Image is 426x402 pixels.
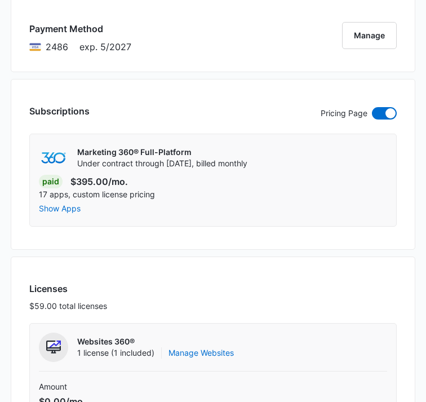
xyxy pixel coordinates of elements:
[29,22,131,36] h3: Payment Method
[321,107,367,120] p: Pricing Page
[77,158,247,169] p: Under contract through [DATE], billed monthly
[43,67,101,74] div: Domain Overview
[29,29,124,38] div: Domain: [DOMAIN_NAME]
[79,40,131,54] span: exp. 5/2027
[39,381,387,392] p: Amount
[29,104,90,118] h3: Subscriptions
[39,188,155,200] p: 17 apps, custom license pricing
[29,282,107,295] h3: Licenses
[77,347,234,359] span: 1 license (1 included)
[342,22,397,49] button: Manage
[32,18,55,27] div: v 4.0.25
[18,18,27,27] img: logo_orange.svg
[30,65,39,74] img: tab_domain_overview_orange.svg
[125,67,190,74] div: Keywords by Traffic
[39,175,63,188] div: Paid
[29,300,107,312] p: $59.00 total licenses
[41,152,65,164] img: marketing360Logo
[18,29,27,38] img: website_grey.svg
[70,175,128,188] p: $395.00
[39,205,155,213] button: Show Apps
[77,336,234,347] p: Websites 360®
[108,176,128,187] span: /mo.
[168,347,234,359] a: Manage Websites
[112,65,121,74] img: tab_keywords_by_traffic_grey.svg
[46,40,68,54] span: Visa ending with
[77,147,247,158] p: Marketing 360® Full-Platform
